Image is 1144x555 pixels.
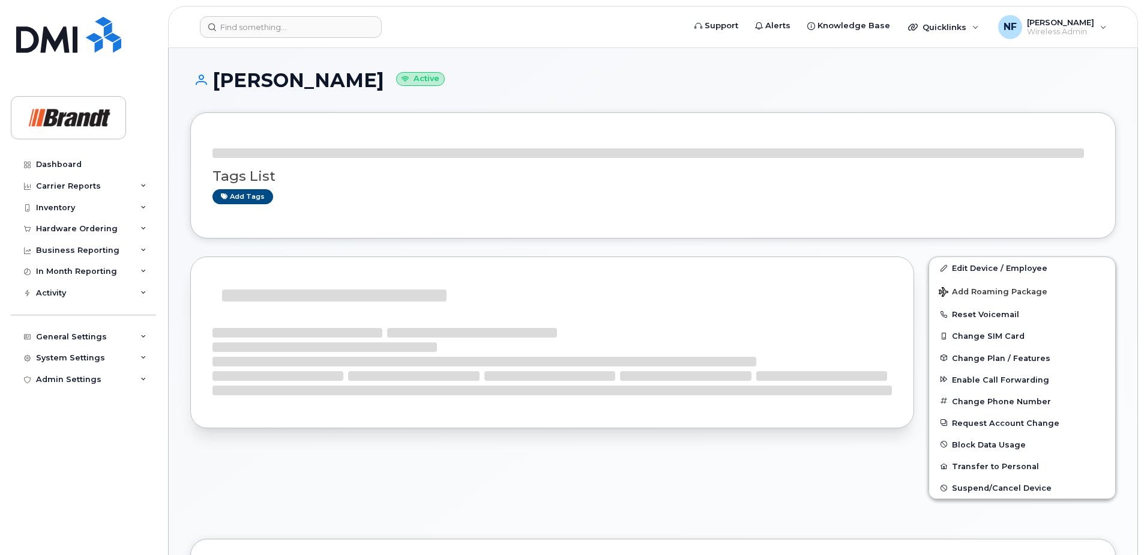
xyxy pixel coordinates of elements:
button: Request Account Change [929,412,1115,434]
h3: Tags List [212,169,1094,184]
span: Suspend/Cancel Device [952,484,1052,493]
button: Block Data Usage [929,434,1115,455]
small: Active [396,72,445,86]
h1: [PERSON_NAME] [190,70,1116,91]
span: Enable Call Forwarding [952,375,1049,384]
button: Change SIM Card [929,325,1115,347]
span: Change Plan / Features [952,353,1050,362]
a: Add tags [212,189,273,204]
button: Add Roaming Package [929,279,1115,303]
button: Reset Voicemail [929,303,1115,325]
button: Suspend/Cancel Device [929,477,1115,499]
button: Change Plan / Features [929,347,1115,369]
button: Change Phone Number [929,390,1115,412]
button: Enable Call Forwarding [929,369,1115,390]
a: Edit Device / Employee [929,257,1115,279]
span: Add Roaming Package [939,287,1047,299]
button: Transfer to Personal [929,455,1115,477]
